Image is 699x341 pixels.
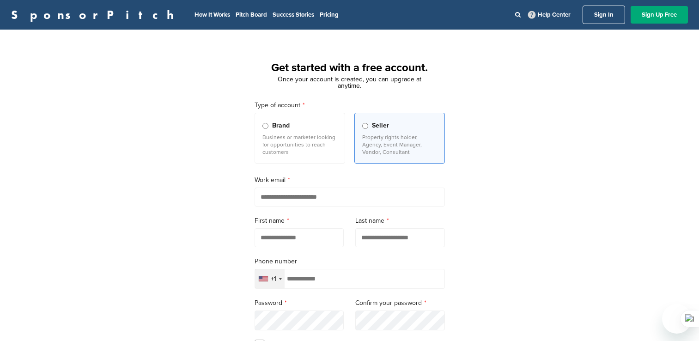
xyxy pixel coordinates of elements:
iframe: Button to launch messaging window [662,304,692,334]
a: SponsorPitch [11,9,180,21]
a: Sign Up Free [631,6,688,24]
label: Phone number [255,256,445,267]
a: Help Center [526,9,572,20]
label: Password [255,298,344,308]
label: Confirm your password [355,298,445,308]
label: Type of account [255,100,445,110]
a: Sign In [583,6,625,24]
input: Seller Property rights holder, Agency, Event Manager, Vendor, Consultant [362,123,368,129]
input: Brand Business or marketer looking for opportunities to reach customers [262,123,268,129]
p: Property rights holder, Agency, Event Manager, Vendor, Consultant [362,134,437,156]
p: Business or marketer looking for opportunities to reach customers [262,134,337,156]
label: Last name [355,216,445,226]
a: Pitch Board [236,11,267,18]
div: Selected country [255,269,285,288]
label: Work email [255,175,445,185]
label: First name [255,216,344,226]
a: Pricing [320,11,339,18]
span: Once your account is created, you can upgrade at anytime. [278,75,421,90]
a: Success Stories [273,11,314,18]
div: +1 [271,276,276,282]
h1: Get started with a free account. [243,60,456,76]
span: Seller [372,121,389,131]
a: How It Works [195,11,230,18]
span: Brand [272,121,290,131]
